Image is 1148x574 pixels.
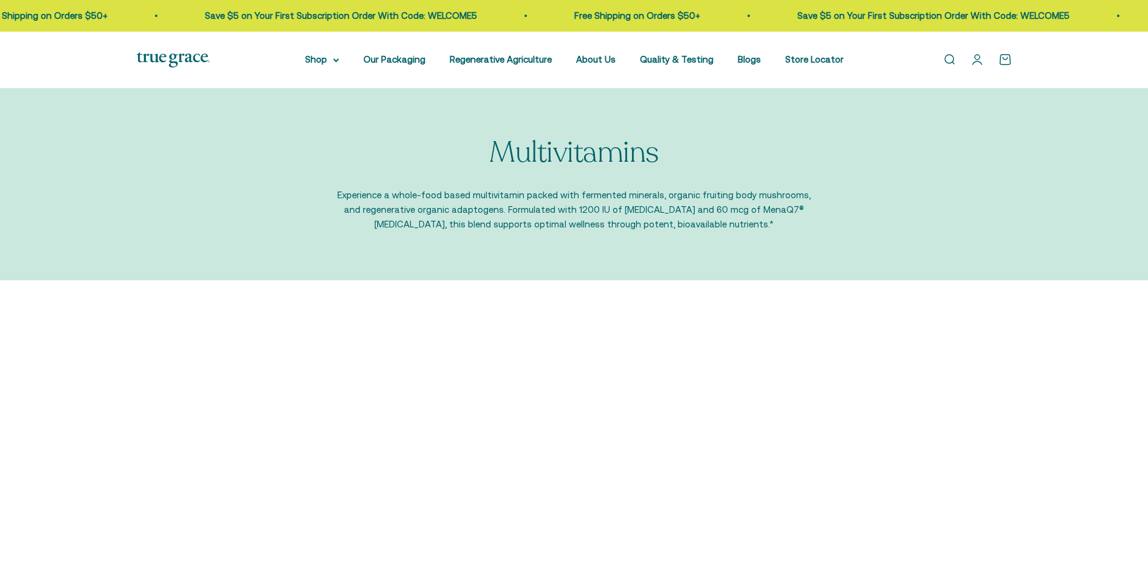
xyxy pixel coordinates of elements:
p: Multivitamins [489,137,659,169]
a: Free Shipping on Orders $50+ [563,10,689,21]
summary: Shop [305,52,339,67]
p: Experience a whole-food based multivitamin packed with fermented minerals, organic fruiting body ... [337,188,811,232]
a: Store Locator [785,54,844,64]
a: About Us [576,54,616,64]
a: Our Packaging [363,54,425,64]
p: Save $5 on Your First Subscription Order With Code: WELCOME5 [786,9,1059,23]
a: Blogs [738,54,761,64]
p: Save $5 on Your First Subscription Order With Code: WELCOME5 [194,9,466,23]
a: Regenerative Agriculture [450,54,552,64]
a: Quality & Testing [640,54,713,64]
